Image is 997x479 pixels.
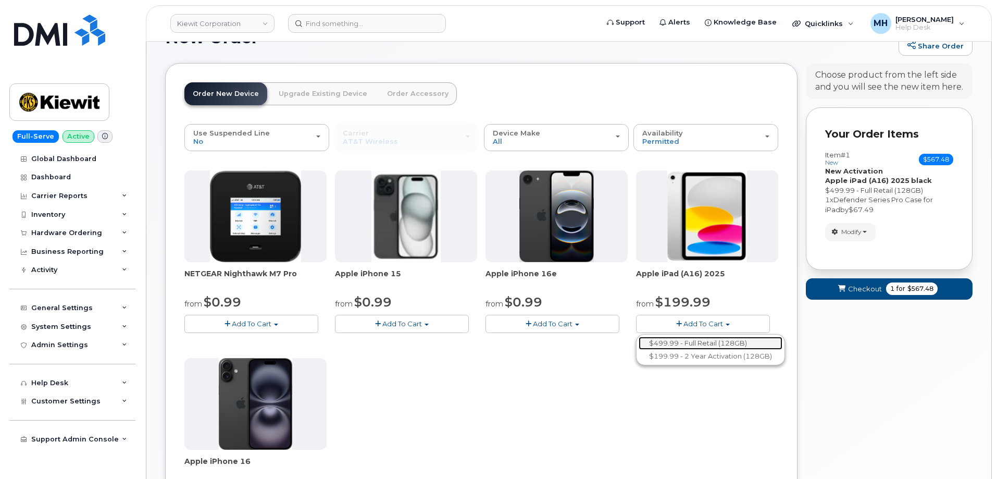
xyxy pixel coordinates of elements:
button: Checkout 1 for $567.48 [806,278,973,300]
span: Availability [642,129,683,137]
span: Quicklinks [805,19,843,28]
a: Upgrade Existing Device [270,82,376,105]
span: Add To Cart [533,320,572,328]
span: for [894,284,907,293]
a: Alerts [652,12,697,33]
span: Help Desk [895,23,954,32]
span: 1 [825,195,830,204]
span: Use Suspended Line [193,129,270,137]
span: $0.99 [505,294,542,310]
div: Apple iPhone 16e [485,268,628,289]
div: Apple iPhone 16 [184,456,327,477]
span: Alerts [668,17,690,28]
h3: Item [825,151,850,166]
span: Defender Series Pro Case for iPad [825,195,933,214]
button: Availability Permitted [633,124,778,151]
small: new [825,159,838,166]
iframe: Messenger Launcher [952,434,989,471]
a: $199.99 - 2 Year Activation (128GB) [639,350,782,363]
div: x by [825,195,953,214]
img: iphone15.jpg [371,170,441,262]
span: Add To Cart [382,320,422,328]
span: Knowledge Base [714,17,777,28]
a: Knowledge Base [697,12,784,33]
div: NETGEAR Nighthawk M7 Pro [184,268,327,289]
a: $499.99 - Full Retail (128GB) [639,337,782,350]
strong: Apple iPad (A16) 2025 [825,176,909,185]
span: $199.99 [655,294,711,310]
div: $499.99 - Full Retail (128GB) [825,186,953,195]
div: Melissa Hoye [863,13,972,34]
span: Permitted [642,137,679,145]
span: No [193,137,203,145]
small: from [184,299,202,309]
span: [PERSON_NAME] [895,15,954,23]
img: iphone16e.png [519,170,594,262]
span: Device Make [493,129,540,137]
span: Add To Cart [683,320,723,328]
h1: New Order [165,28,893,46]
span: $0.99 [354,294,392,310]
span: Modify [841,227,862,237]
img: nighthawk_m7_pro.png [210,170,302,262]
button: Modify [825,223,876,241]
a: Support [600,12,652,33]
a: Share Order [899,35,973,56]
span: $567.48 [919,154,953,165]
a: Order New Device [184,82,267,105]
input: Find something... [288,14,446,33]
span: $567.48 [907,284,933,293]
div: Choose product from the left side and you will see the new item here. [815,69,963,93]
span: $0.99 [204,294,241,310]
button: Add To Cart [485,315,619,333]
button: Use Suspended Line No [184,124,329,151]
span: All [493,137,502,145]
span: Support [616,17,645,28]
span: $67.49 [849,205,874,214]
span: MH [874,17,888,30]
strong: New Activation [825,167,883,175]
small: from [335,299,353,309]
span: Add To Cart [232,320,271,328]
img: iPad_A16.PNG [667,170,746,262]
a: Kiewit Corporation [170,14,275,33]
span: Checkout [848,284,882,294]
small: from [485,299,503,309]
span: 1 [890,284,894,293]
button: Add To Cart [335,315,469,333]
button: Add To Cart [184,315,318,333]
div: Quicklinks [785,13,861,34]
div: Apple iPad (A16) 2025 [636,268,778,289]
div: Apple iPhone 15 [335,268,477,289]
img: iphone_16_plus.png [219,358,292,450]
small: from [636,299,654,309]
strong: black [911,176,932,185]
button: Device Make All [484,124,629,151]
button: Add To Cart [636,315,770,333]
a: Order Accessory [379,82,457,105]
p: Your Order Items [825,127,953,142]
span: #1 [841,151,850,159]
